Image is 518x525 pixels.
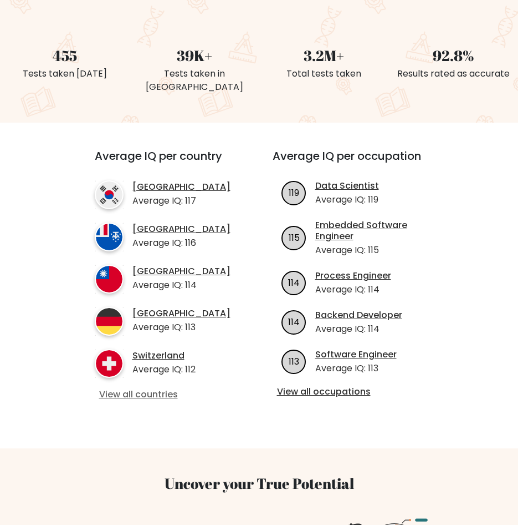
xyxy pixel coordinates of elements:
[273,149,437,176] h3: Average IQ per occupation
[289,355,299,368] text: 113
[315,193,379,206] p: Average IQ: 119
[95,349,124,378] img: country
[95,307,124,336] img: country
[99,389,228,401] a: View all countries
[315,283,391,296] p: Average IQ: 114
[395,45,511,67] div: 92.8%
[315,270,391,282] a: Process Engineer
[288,316,300,329] text: 114
[395,67,511,80] div: Results rated as accurate
[132,279,230,292] p: Average IQ: 114
[132,181,230,193] a: [GEOGRAPHIC_DATA]
[132,350,196,362] a: Switzerland
[288,276,300,289] text: 114
[132,363,196,376] p: Average IQ: 112
[95,180,124,209] img: country
[315,220,437,243] a: Embedded Software Engineer
[315,310,402,321] a: Backend Developer
[315,244,437,257] p: Average IQ: 115
[7,67,123,80] div: Tests taken [DATE]
[315,362,397,375] p: Average IQ: 113
[132,224,230,235] a: [GEOGRAPHIC_DATA]
[315,322,402,336] p: Average IQ: 114
[315,180,379,192] a: Data Scientist
[132,236,230,250] p: Average IQ: 116
[95,265,124,294] img: country
[132,321,230,334] p: Average IQ: 113
[7,45,123,67] div: 455
[288,231,299,244] text: 115
[315,349,397,361] a: Software Engineer
[132,194,230,208] p: Average IQ: 117
[266,45,382,67] div: 3.2M+
[132,266,230,277] a: [GEOGRAPHIC_DATA]
[136,67,253,94] div: Tests taken in [GEOGRAPHIC_DATA]
[132,308,230,320] a: [GEOGRAPHIC_DATA]
[66,475,452,493] h3: Uncover your True Potential
[266,67,382,80] div: Total tests taken
[95,149,233,176] h3: Average IQ per country
[95,223,124,251] img: country
[136,45,253,67] div: 39K+
[289,186,299,199] text: 119
[277,386,433,398] a: View all occupations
